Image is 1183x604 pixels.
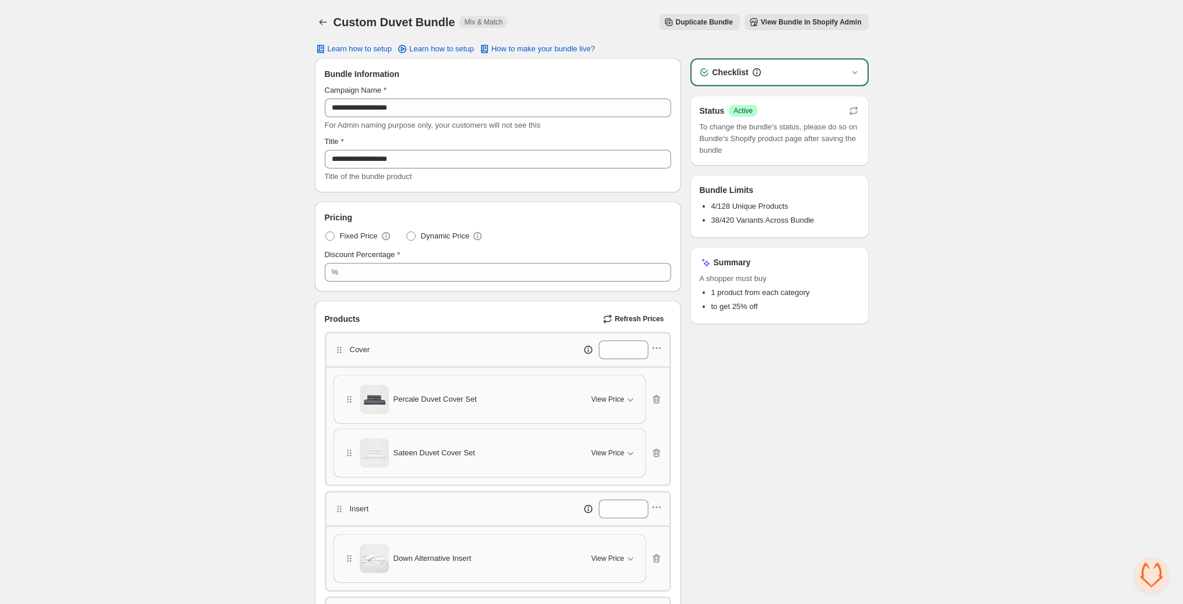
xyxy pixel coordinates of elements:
[1134,557,1169,592] a: Open chat
[712,66,749,78] h3: Checklist
[360,385,389,414] img: Percale Duvet Cover Set
[325,172,412,181] span: Title of the bundle product
[350,503,369,515] p: Insert
[598,311,671,327] button: Refresh Prices
[332,266,339,278] div: %
[761,17,862,27] span: View Bundle in Shopify Admin
[733,106,753,115] span: Active
[700,184,754,196] h3: Bundle Limits
[700,105,725,117] h3: Status
[584,549,643,568] button: View Price
[464,17,503,27] span: Mix & Match
[714,257,751,268] h3: Summary
[325,136,344,148] label: Title
[591,554,624,563] span: View Price
[711,301,859,312] li: to get 25% off
[325,121,540,129] span: For Admin naming purpose only, your customers will not see this
[350,344,370,356] p: Cover
[676,17,733,27] span: Duplicate Bundle
[315,14,331,30] button: Back
[584,444,643,462] button: View Price
[591,448,624,458] span: View Price
[711,287,859,299] li: 1 product from each category
[328,44,392,54] span: Learn how to setup
[659,14,740,30] button: Duplicate Bundle
[360,544,389,573] img: Down Alternative Insert
[325,68,399,80] span: Bundle Information
[360,438,389,468] img: Sateen Duvet Cover Set
[325,85,387,96] label: Campaign Name
[591,395,624,404] span: View Price
[394,394,477,405] span: Percale Duvet Cover Set
[325,249,401,261] label: Discount Percentage
[394,553,472,564] span: Down Alternative Insert
[745,14,869,30] button: View Bundle in Shopify Admin
[334,15,455,29] h1: Custom Duvet Bundle
[615,314,664,324] span: Refresh Prices
[492,44,595,54] span: How to make your bundle live?
[711,202,788,210] span: 4/128 Unique Products
[584,390,643,409] button: View Price
[394,447,475,459] span: Sateen Duvet Cover Set
[325,313,360,325] span: Products
[700,273,859,285] span: A shopper must buy
[421,230,470,242] span: Dynamic Price
[389,41,481,57] a: Learn how to setup
[700,121,859,156] span: To change the bundle's status, please do so on Bundle's Shopify product page after saving the bundle
[308,41,399,57] button: Learn how to setup
[711,216,815,224] span: 38/420 Variants Across Bundle
[340,230,378,242] span: Fixed Price
[409,44,474,54] span: Learn how to setup
[472,41,602,57] button: How to make your bundle live?
[325,212,352,223] span: Pricing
